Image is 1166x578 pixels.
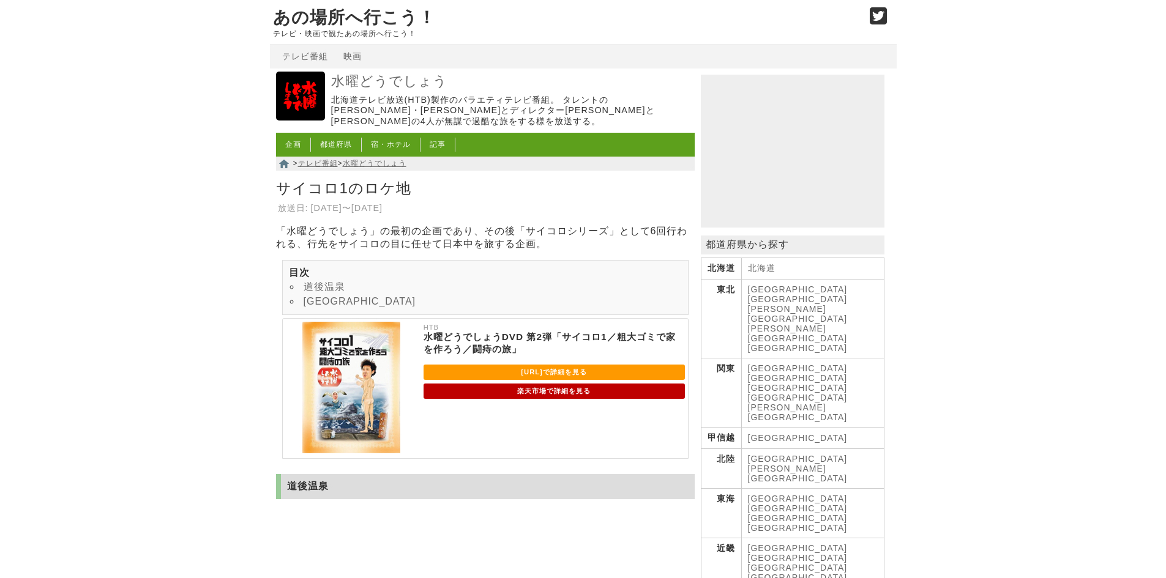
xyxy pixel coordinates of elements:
[701,428,741,449] th: 甲信越
[310,202,384,215] td: [DATE]〜[DATE]
[302,445,400,455] a: 水曜どうでしょうDVD 第2弾「サイコロ1／粗大ゴミで家を作ろう／闘痔の旅」
[748,383,848,393] a: [GEOGRAPHIC_DATA]
[748,304,848,324] a: [PERSON_NAME][GEOGRAPHIC_DATA]
[424,322,685,331] p: HTB
[371,140,411,149] a: 宿・ホテル
[273,8,436,27] a: あの場所へ行こう！
[343,51,362,61] a: 映画
[870,15,888,25] a: Twitter (@go_thesights)
[343,159,406,168] a: 水曜どうでしょう
[276,72,325,120] img: 水曜どうでしょう
[273,29,857,38] p: テレビ・映画で観たあの場所へ行こう！
[285,140,301,149] a: 企画
[298,159,338,168] a: テレビ番組
[320,140,352,149] a: 都道府県
[748,494,848,503] a: [GEOGRAPHIC_DATA]
[748,464,848,483] a: [PERSON_NAME][GEOGRAPHIC_DATA]
[748,373,848,383] a: [GEOGRAPHIC_DATA]
[701,75,884,228] iframe: Advertisement
[276,474,695,499] h2: 道後温泉
[748,543,848,553] a: [GEOGRAPHIC_DATA]
[748,412,848,422] a: [GEOGRAPHIC_DATA]
[748,563,848,572] a: [GEOGRAPHIC_DATA]
[748,324,848,343] a: [PERSON_NAME][GEOGRAPHIC_DATA]
[331,95,692,127] p: 北海道テレビ放送(HTB)製作のバラエティテレビ番組。 タレントの[PERSON_NAME]・[PERSON_NAME]とディレクター[PERSON_NAME]と[PERSON_NAME]の4人...
[701,280,741,358] th: 東北
[748,523,848,533] a: [GEOGRAPHIC_DATA]
[424,331,685,355] p: 水曜どうでしょうDVD 第2弾「サイコロ1／粗大ゴミで家を作ろう／闘痔の旅」
[748,284,848,294] a: [GEOGRAPHIC_DATA]
[424,383,685,399] a: 楽天市場で詳細を見る
[748,454,848,464] a: [GEOGRAPHIC_DATA]
[424,365,685,380] a: [URL]で詳細を見る
[748,513,848,523] a: [GEOGRAPHIC_DATA]
[748,263,775,273] a: 北海道
[277,202,309,215] th: 放送日:
[748,393,848,402] a: [GEOGRAPHIC_DATA]
[304,281,345,292] a: 道後温泉
[701,235,884,254] p: 都道府県から探す
[276,176,695,201] h1: サイコロ1のロケ地
[701,489,741,538] th: 東海
[304,296,416,306] a: [GEOGRAPHIC_DATA]
[748,553,848,563] a: [GEOGRAPHIC_DATA]
[276,157,695,171] nav: > >
[701,258,741,280] th: 北海道
[701,358,741,428] th: 関東
[276,112,325,122] a: 水曜どうでしょう
[748,503,848,513] a: [GEOGRAPHIC_DATA]
[331,73,692,91] a: 水曜どうでしょう
[748,363,848,373] a: [GEOGRAPHIC_DATA]
[748,433,848,443] a: [GEOGRAPHIC_DATA]
[701,449,741,489] th: 北陸
[302,322,400,453] img: 水曜どうでしょうDVD 第2弾「サイコロ1／粗大ゴミで家を作ろう／闘痔の旅」
[748,343,848,353] a: [GEOGRAPHIC_DATA]
[748,294,848,304] a: [GEOGRAPHIC_DATA]
[748,402,826,412] a: [PERSON_NAME]
[430,140,446,149] a: 記事
[276,225,695,251] p: 「水曜どうでしょう」の最初の企画であり、その後「サイコロシリーズ」として6回行われる、行先をサイコロの目に任せて日本中を旅する企画。
[282,51,328,61] a: テレビ番組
